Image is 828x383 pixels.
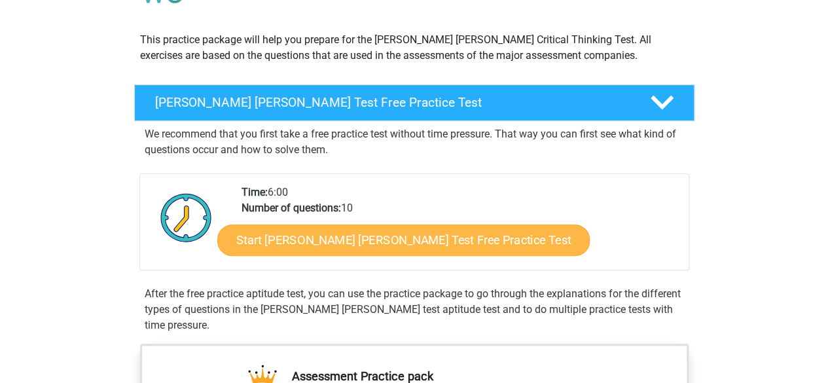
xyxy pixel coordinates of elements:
[153,185,219,250] img: Clock
[242,202,341,214] b: Number of questions:
[155,95,629,110] h4: [PERSON_NAME] [PERSON_NAME] Test Free Practice Test
[232,185,688,270] div: 6:00 10
[242,186,268,198] b: Time:
[140,32,689,64] p: This practice package will help you prepare for the [PERSON_NAME] [PERSON_NAME] Critical Thinking...
[217,225,590,256] a: Start [PERSON_NAME] [PERSON_NAME] Test Free Practice Test
[129,84,700,121] a: [PERSON_NAME] [PERSON_NAME] Test Free Practice Test
[139,286,689,333] div: After the free practice aptitude test, you can use the practice package to go through the explana...
[145,126,684,158] p: We recommend that you first take a free practice test without time pressure. That way you can fir...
